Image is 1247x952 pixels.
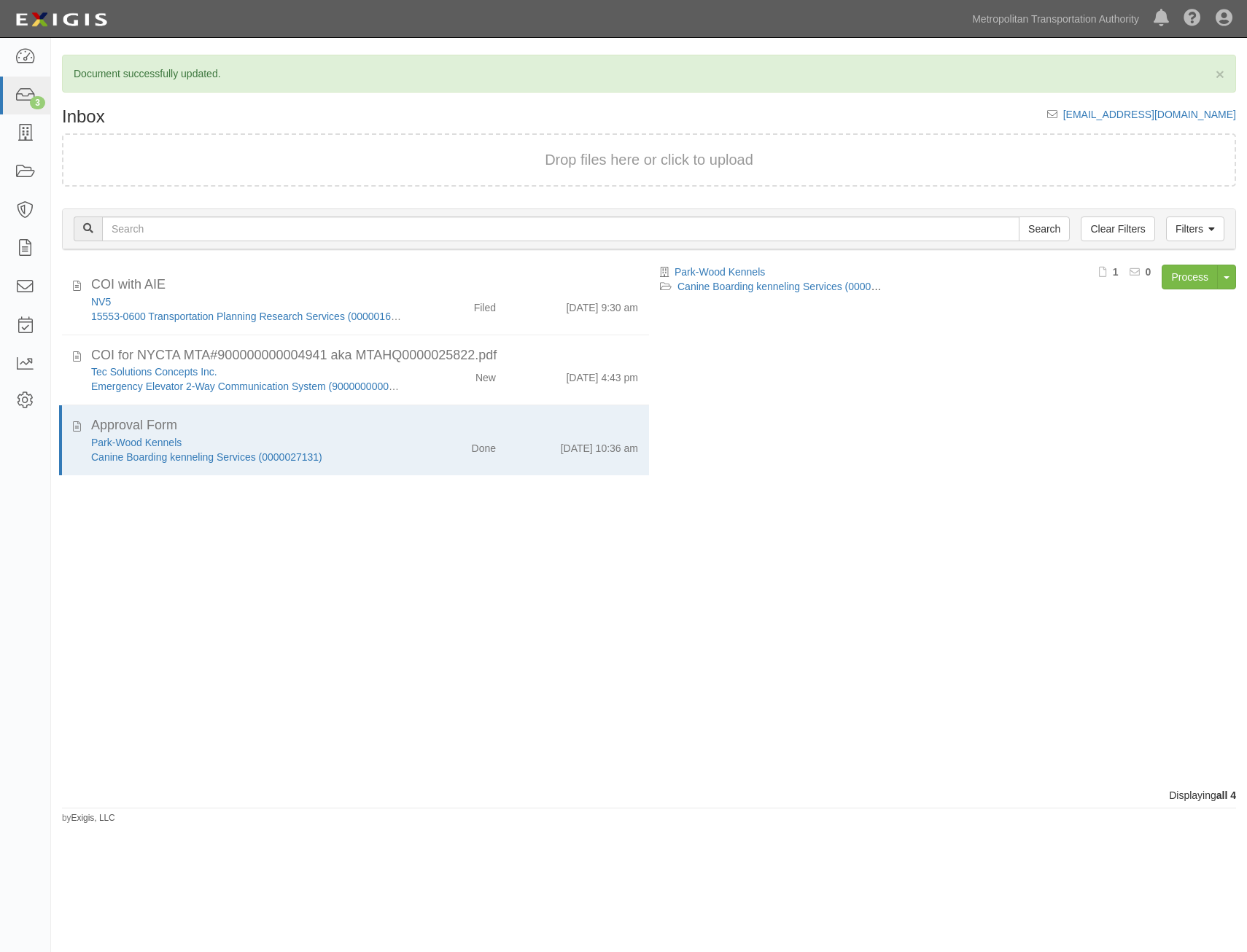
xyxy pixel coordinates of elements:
div: NV5 [91,294,401,309]
div: COI for NYCTA MTA#900000000004941 aka MTAHQ0000025822.pdf [91,346,638,365]
span: Drop files here or click to upload [545,152,753,168]
a: Canine Boarding kenneling Services (0000027131) [677,281,909,292]
a: 15553-0600 Transportation Planning Research Services (0000016525) [91,311,411,322]
b: 0 [1146,266,1151,278]
h1: Inbox [62,107,105,126]
p: Document successfully updated. [74,66,1224,81]
button: Close [1216,66,1224,82]
div: [DATE] 9:30 am [566,294,638,315]
div: 3 [30,96,45,109]
div: [DATE] 4:43 pm [566,364,638,385]
div: New [475,364,496,385]
div: Park-Wood Kennels [91,435,401,450]
a: NV5 [91,296,111,308]
a: Clear Filters [1081,216,1154,241]
small: by [62,812,115,824]
div: Canine Boarding kenneling Services (0000027131) [91,450,401,464]
a: [EMAIL_ADDRESS][DOMAIN_NAME] [1063,109,1236,120]
a: Park-Wood Kennels [91,437,182,448]
a: Tec Solutions Concepts Inc. [91,366,217,378]
a: Filters [1166,216,1224,241]
input: Search [102,216,1019,241]
a: Emergency Elevator 2-Way Communication System (900000000004941) [91,381,421,392]
div: COI with AIE [91,276,638,294]
i: Help Center - Complianz [1184,10,1201,28]
input: Search [1019,216,1070,241]
div: Done [472,435,496,456]
img: Logo [11,7,112,33]
a: Process [1162,265,1218,289]
div: 15553-0600 Transportation Planning Research Services (0000016525) [91,309,401,324]
a: Canine Boarding kenneling Services (0000027131) [91,451,322,463]
div: Emergency Elevator 2-Way Communication System (900000000004941) [91,379,401,394]
div: Approval Form [91,416,638,435]
a: Metropolitan Transportation Authority [965,4,1146,34]
div: Tec Solutions Concepts Inc. [91,364,401,379]
div: [DATE] 10:36 am [561,435,638,456]
div: Displaying [51,788,1247,803]
a: Exigis, LLC [71,813,115,823]
span: × [1216,66,1224,82]
a: Park-Wood Kennels [675,266,765,278]
div: Filed [474,294,496,315]
b: 1 [1113,266,1119,278]
b: all 4 [1216,789,1236,801]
